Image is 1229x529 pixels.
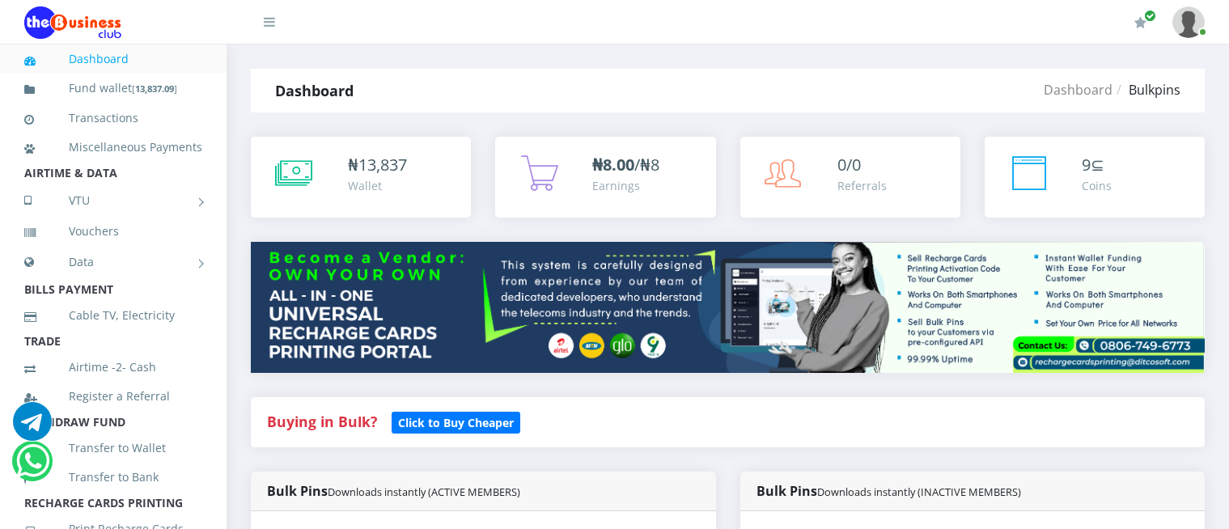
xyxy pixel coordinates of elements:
a: Airtime -2- Cash [24,349,202,386]
a: 0/0 Referrals [740,137,960,218]
a: Transactions [24,99,202,137]
div: ⊆ [1082,153,1112,177]
strong: Buying in Bulk? [267,412,377,431]
span: 9 [1082,154,1091,176]
a: Vouchers [24,213,202,250]
span: 0/0 [837,154,861,176]
a: Click to Buy Cheaper [392,412,520,431]
a: Chat for support [16,454,49,480]
span: /₦8 [592,154,659,176]
a: Transfer to Bank [24,459,202,496]
div: Earnings [592,177,659,194]
small: [ ] [132,83,177,95]
a: Cable TV, Electricity [24,297,202,334]
span: 13,837 [358,154,407,176]
img: Logo [24,6,121,39]
strong: Dashboard [275,81,354,100]
a: Dashboard [24,40,202,78]
li: Bulkpins [1112,80,1180,99]
div: Wallet [348,177,407,194]
small: Downloads instantly (ACTIVE MEMBERS) [328,485,520,499]
div: ₦ [348,153,407,177]
a: ₦13,837 Wallet [251,137,471,218]
img: User [1172,6,1205,38]
div: Coins [1082,177,1112,194]
b: 13,837.09 [135,83,174,95]
a: Fund wallet[13,837.09] [24,70,202,108]
a: Dashboard [1044,81,1112,99]
div: Referrals [837,177,887,194]
a: Data [24,242,202,282]
span: Renew/Upgrade Subscription [1144,10,1156,22]
a: VTU [24,180,202,221]
i: Renew/Upgrade Subscription [1134,16,1146,29]
b: Click to Buy Cheaper [398,415,514,430]
a: Miscellaneous Payments [24,129,202,166]
a: Transfer to Wallet [24,430,202,467]
strong: Bulk Pins [756,482,1021,500]
a: ₦8.00/₦8 Earnings [495,137,715,218]
b: ₦8.00 [592,154,634,176]
strong: Bulk Pins [267,482,520,500]
small: Downloads instantly (INACTIVE MEMBERS) [817,485,1021,499]
a: Register a Referral [24,378,202,415]
img: multitenant_rcp.png [251,242,1205,373]
a: Chat for support [13,414,52,441]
